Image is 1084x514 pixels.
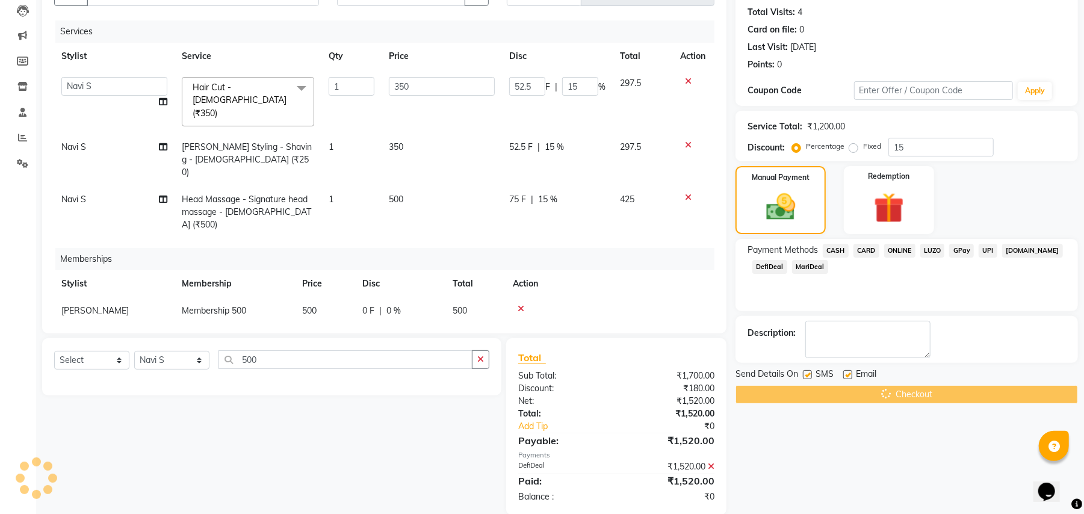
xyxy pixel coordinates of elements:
[752,260,787,274] span: DefiDeal
[329,194,333,205] span: 1
[509,407,616,420] div: Total:
[868,171,909,182] label: Redemption
[864,189,914,227] img: _gift.svg
[979,244,997,258] span: UPI
[884,244,915,258] span: ONLINE
[509,370,616,382] div: Sub Total:
[823,244,849,258] span: CASH
[329,141,333,152] span: 1
[798,6,802,19] div: 4
[509,474,616,488] div: Paid:
[1033,466,1072,502] iframe: chat widget
[445,270,506,297] th: Total
[55,20,723,43] div: Services
[453,305,467,316] span: 500
[531,193,533,206] span: |
[853,244,879,258] span: CARD
[545,141,564,153] span: 15 %
[792,260,828,274] span: MariDeal
[175,43,321,70] th: Service
[54,43,175,70] th: Stylist
[613,43,673,70] th: Total
[55,248,723,270] div: Memberships
[748,41,788,54] div: Last Visit:
[736,368,798,383] span: Send Details On
[379,305,382,317] span: |
[748,6,795,19] div: Total Visits:
[634,420,723,433] div: ₹0
[61,141,86,152] span: Navi S
[509,433,616,448] div: Payable:
[949,244,974,258] span: GPay
[748,327,796,339] div: Description:
[616,460,723,473] div: ₹1,520.00
[854,81,1013,100] input: Enter Offer / Coupon Code
[182,194,311,230] span: Head Massage - Signature head massage - [DEMOGRAPHIC_DATA] (₹500)
[389,194,403,205] span: 500
[555,81,557,93] span: |
[355,270,445,297] th: Disc
[295,270,355,297] th: Price
[61,194,86,205] span: Navi S
[616,433,723,448] div: ₹1,520.00
[863,141,881,152] label: Fixed
[382,43,502,70] th: Price
[816,368,834,383] span: SMS
[538,193,557,206] span: 15 %
[616,407,723,420] div: ₹1,520.00
[920,244,945,258] span: LUZO
[182,305,246,316] span: Membership 500
[506,270,714,297] th: Action
[509,395,616,407] div: Net:
[673,43,714,70] th: Action
[502,43,613,70] th: Disc
[620,78,641,88] span: 297.5
[389,141,403,152] span: 350
[509,420,634,433] a: Add Tip
[799,23,804,36] div: 0
[54,270,175,297] th: Stylist
[806,141,844,152] label: Percentage
[616,395,723,407] div: ₹1,520.00
[748,244,818,256] span: Payment Methods
[748,84,853,97] div: Coupon Code
[748,23,797,36] div: Card on file:
[509,382,616,395] div: Discount:
[509,460,616,473] div: DefiDeal
[1018,82,1052,100] button: Apply
[777,58,782,71] div: 0
[518,351,546,364] span: Total
[748,141,785,154] div: Discount:
[807,120,845,133] div: ₹1,200.00
[752,172,810,183] label: Manual Payment
[790,41,816,54] div: [DATE]
[757,190,805,224] img: _cash.svg
[362,305,374,317] span: 0 F
[616,491,723,503] div: ₹0
[616,370,723,382] div: ₹1,700.00
[218,350,472,369] input: Search
[748,58,775,71] div: Points:
[748,120,802,133] div: Service Total:
[175,270,295,297] th: Membership
[518,450,714,460] div: Payments
[1002,244,1063,258] span: [DOMAIN_NAME]
[193,82,286,119] span: Hair Cut - [DEMOGRAPHIC_DATA] (₹350)
[509,491,616,503] div: Balance :
[620,194,634,205] span: 425
[509,193,526,206] span: 75 F
[217,108,223,119] a: x
[856,368,876,383] span: Email
[545,81,550,93] span: F
[537,141,540,153] span: |
[509,141,533,153] span: 52.5 F
[61,305,129,316] span: [PERSON_NAME]
[598,81,605,93] span: %
[616,382,723,395] div: ₹180.00
[616,474,723,488] div: ₹1,520.00
[302,305,317,316] span: 500
[386,305,401,317] span: 0 %
[321,43,382,70] th: Qty
[620,141,641,152] span: 297.5
[182,141,312,178] span: [PERSON_NAME] Styling - Shaving - [DEMOGRAPHIC_DATA] (₹250)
